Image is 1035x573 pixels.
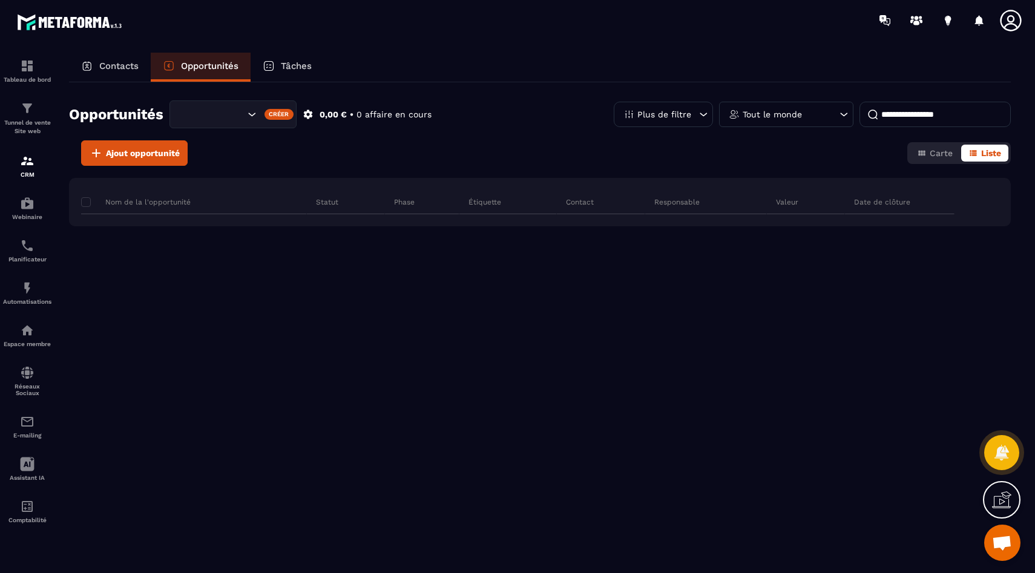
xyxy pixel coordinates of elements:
img: automations [20,323,34,338]
p: 0,00 € [320,109,347,120]
p: Assistant IA [3,474,51,481]
p: Automatisations [3,298,51,305]
a: accountantaccountantComptabilité [3,490,51,532]
span: Ajout opportunité [106,147,180,159]
a: Opportunités [151,53,251,82]
img: automations [20,281,34,295]
p: Comptabilité [3,517,51,523]
img: formation [20,101,34,116]
a: automationsautomationsEspace membre [3,314,51,356]
img: automations [20,196,34,211]
img: social-network [20,365,34,380]
div: Ouvrir le chat [984,525,1020,561]
input: Search for option [180,108,245,121]
a: emailemailE-mailing [3,405,51,448]
p: Réseaux Sociaux [3,383,51,396]
a: Tâches [251,53,324,82]
img: logo [17,11,126,33]
img: formation [20,154,34,168]
div: Search for option [169,100,297,128]
a: schedulerschedulerPlanificateur [3,229,51,272]
a: automationsautomationsAutomatisations [3,272,51,314]
p: Tâches [281,61,312,71]
p: Étiquette [468,197,501,207]
p: Tableau de bord [3,76,51,83]
p: Contacts [99,61,139,71]
img: formation [20,59,34,73]
div: Créer [264,109,294,120]
p: Planificateur [3,256,51,263]
h2: Opportunités [69,102,163,126]
p: CRM [3,171,51,178]
p: • [350,109,353,120]
p: Webinaire [3,214,51,220]
p: E-mailing [3,432,51,439]
button: Liste [961,145,1008,162]
p: Date de clôture [854,197,910,207]
p: Contact [566,197,594,207]
span: Liste [981,148,1001,158]
a: Contacts [69,53,151,82]
a: formationformationTableau de bord [3,50,51,92]
p: Opportunités [181,61,238,71]
p: 0 affaire en cours [356,109,432,120]
a: formationformationCRM [3,145,51,187]
a: formationformationTunnel de vente Site web [3,92,51,145]
p: Nom de la l'opportunité [81,197,191,207]
p: Tunnel de vente Site web [3,119,51,136]
p: Tout le monde [743,110,802,119]
a: social-networksocial-networkRéseaux Sociaux [3,356,51,405]
a: automationsautomationsWebinaire [3,187,51,229]
a: Assistant IA [3,448,51,490]
p: Plus de filtre [637,110,691,119]
p: Responsable [654,197,700,207]
p: Valeur [776,197,798,207]
span: Carte [930,148,953,158]
img: accountant [20,499,34,514]
button: Carte [910,145,960,162]
p: Phase [394,197,415,207]
img: scheduler [20,238,34,253]
p: Statut [316,197,338,207]
p: Espace membre [3,341,51,347]
img: email [20,414,34,429]
button: Ajout opportunité [81,140,188,166]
